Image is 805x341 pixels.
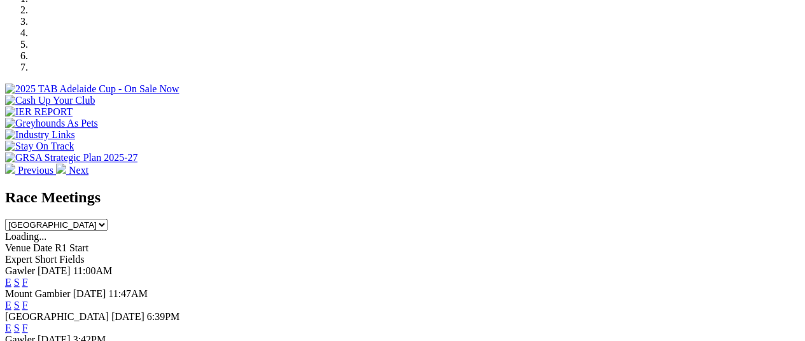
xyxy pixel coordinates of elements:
img: 2025 TAB Adelaide Cup - On Sale Now [5,83,179,95]
img: chevron-left-pager-white.svg [5,164,15,174]
span: Venue [5,242,31,253]
a: E [5,300,11,310]
span: Next [69,165,88,176]
img: Greyhounds As Pets [5,118,98,129]
img: Industry Links [5,129,75,141]
span: R1 Start [55,242,88,253]
a: S [14,277,20,288]
img: IER REPORT [5,106,73,118]
a: S [14,300,20,310]
span: 11:00AM [73,265,113,276]
a: E [5,323,11,333]
span: Expert [5,254,32,265]
span: Short [35,254,57,265]
span: Fields [59,254,84,265]
a: F [22,300,28,310]
span: Mount Gambier [5,288,71,299]
span: [DATE] [111,311,144,322]
span: 6:39PM [147,311,180,322]
a: Next [56,165,88,176]
span: [DATE] [38,265,71,276]
img: GRSA Strategic Plan 2025-27 [5,152,137,164]
span: [GEOGRAPHIC_DATA] [5,311,109,322]
img: chevron-right-pager-white.svg [56,164,66,174]
a: Previous [5,165,56,176]
span: [DATE] [73,288,106,299]
a: F [22,323,28,333]
a: E [5,277,11,288]
h2: Race Meetings [5,189,800,206]
span: Previous [18,165,53,176]
span: Date [33,242,52,253]
img: Cash Up Your Club [5,95,95,106]
img: Stay On Track [5,141,74,152]
span: Loading... [5,231,46,242]
a: F [22,277,28,288]
a: S [14,323,20,333]
span: 11:47AM [108,288,148,299]
span: Gawler [5,265,35,276]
